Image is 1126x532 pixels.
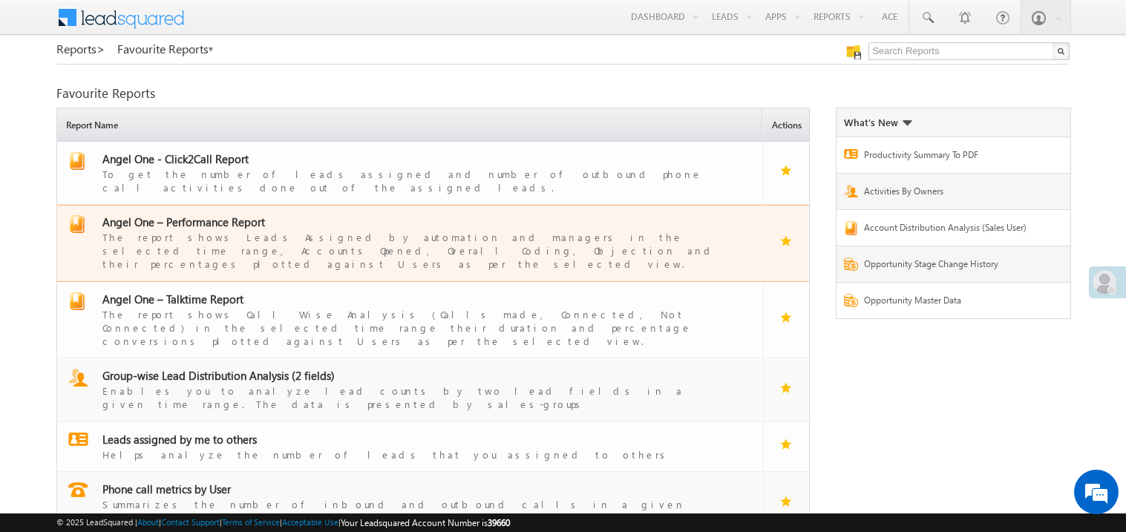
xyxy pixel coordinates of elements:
div: Summarizes the number of inbound and outbound calls in a given timeperiod by users [102,496,735,525]
div: The report shows Call Wise Analysis (Calls made, Connected, Not Connected) in the selected time r... [102,306,735,348]
a: Opportunity Stage Change History [864,257,1038,275]
div: To get the number of leads assigned and number of outbound phone call activities done out of the ... [102,166,735,194]
div: The report shows Leads Assigned by automation and managers in the selected time range, Accounts O... [102,229,735,271]
img: What's new [902,120,912,126]
span: Actions [767,111,809,141]
a: report Angel One – Talktime ReportThe report shows Call Wise Analysis (Calls made, Connected, Not... [65,292,756,348]
img: Manage all your saved reports! [846,45,861,59]
span: > [96,40,105,57]
div: Favourite Reports [56,87,1070,100]
img: report [68,292,86,310]
a: Acceptable Use [282,517,338,527]
img: Report [844,257,858,271]
img: Report [844,149,858,159]
img: report [68,433,88,446]
a: Opportunity Master Data [864,294,1038,311]
img: Report [844,221,858,235]
a: report Angel One - Click2Call ReportTo get the number of leads assigned and number of outbound ph... [65,152,756,194]
img: Report [844,185,858,197]
span: Phone call metrics by User [102,482,231,496]
span: 39660 [488,517,510,528]
span: © 2025 LeadSquared | | | | | [56,516,510,530]
span: Angel One – Talktime Report [102,292,243,306]
a: Reports> [56,42,105,56]
span: Report Name [61,111,762,141]
a: report Angel One – Performance ReportThe report shows Leads Assigned by automation and managers i... [65,215,756,271]
div: What's New [844,116,912,129]
a: report Phone call metrics by UserSummarizes the number of inbound and outbound calls in a given t... [65,482,756,525]
span: Leads assigned by me to others [102,432,257,447]
span: Group-wise Lead Distribution Analysis (2 fields) [102,368,335,383]
div: Enables you to analyze lead counts by two lead fields in a given time range. The data is presente... [102,383,735,411]
img: report [68,152,86,170]
img: report [68,215,86,233]
a: Activities By Owners [864,185,1038,202]
img: Report [844,294,858,307]
span: Your Leadsquared Account Number is [341,517,510,528]
img: report [68,482,88,497]
span: Angel One – Performance Report [102,214,265,229]
input: Search Reports [868,42,1070,60]
a: Productivity Summary To PDF [864,148,1038,165]
a: About [137,517,159,527]
a: Account Distribution Analysis (Sales User) [864,221,1038,238]
a: Contact Support [161,517,220,527]
a: report Leads assigned by me to othersHelps analyze the number of leads that you assigned to others [65,433,756,462]
a: Terms of Service [222,517,280,527]
a: report Group-wise Lead Distribution Analysis (2 fields)Enables you to analyze lead counts by two ... [65,369,756,411]
img: report [68,369,88,387]
span: Angel One - Click2Call Report [102,151,249,166]
a: Favourite Reports [117,42,215,56]
div: Helps analyze the number of leads that you assigned to others [102,447,735,462]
